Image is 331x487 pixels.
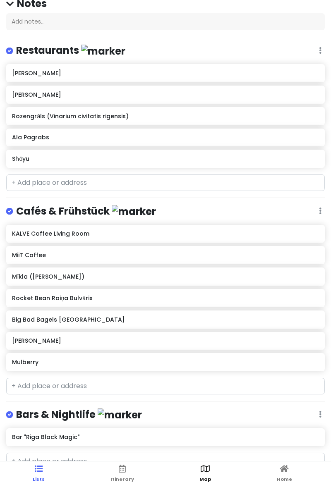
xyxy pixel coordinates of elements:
[12,433,319,441] h6: Bar "Riga Black Magic"
[16,44,125,57] h4: Restaurants
[33,476,45,482] span: Lists
[98,408,142,421] img: marker
[277,461,292,487] a: Home
[199,461,211,487] a: Map
[6,453,325,469] input: + Add place or address
[12,112,319,120] h6: Rozengrāls (Vinarium civitatis rigensis)
[33,461,45,487] a: Lists
[12,69,319,77] h6: [PERSON_NAME]
[12,251,319,259] h6: MiiT Coffee
[81,45,125,57] img: marker
[12,316,319,323] h6: Big Bad Bagels [GEOGRAPHIC_DATA]
[12,134,319,141] h6: Ala Pagrabs
[112,205,156,218] img: marker
[277,476,292,482] span: Home
[110,461,134,487] a: Itinerary
[12,230,319,237] h6: KALVE Coffee Living Room
[6,174,325,191] input: + Add place or address
[110,476,134,482] span: Itinerary
[12,91,319,98] h6: [PERSON_NAME]
[12,155,319,162] h6: Shōyu
[12,273,319,280] h6: Mīkla ([PERSON_NAME])
[6,13,325,31] div: Add notes...
[12,358,319,366] h6: Mulberry
[199,476,211,482] span: Map
[16,205,156,218] h4: Cafés & Frühstück
[12,337,319,344] h6: [PERSON_NAME]
[16,408,142,422] h4: Bars & Nightlife
[6,378,325,394] input: + Add place or address
[12,294,319,302] h6: Rocket Bean Raiņa Bulvāris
